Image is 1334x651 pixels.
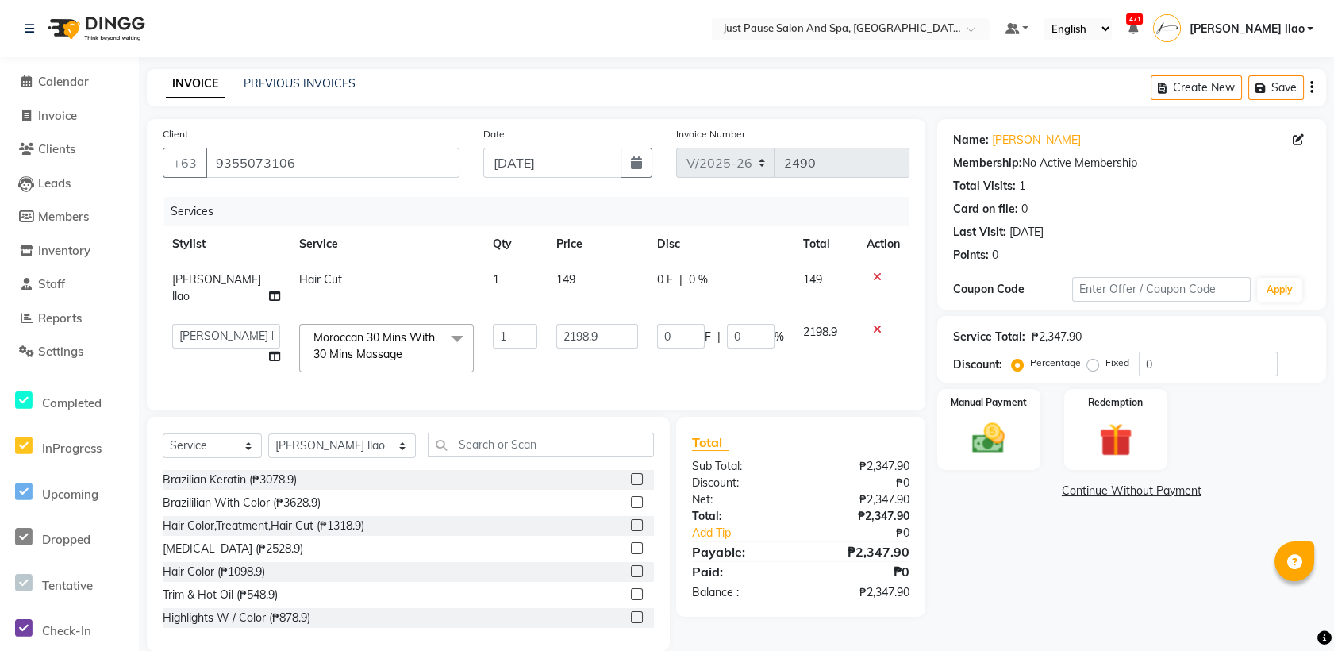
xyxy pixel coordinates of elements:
div: [DATE] [1009,224,1044,241]
div: Brazilian Keratin (₱3078.9) [163,472,297,488]
button: Save [1248,75,1304,100]
th: Action [857,226,909,262]
th: Total [794,226,856,262]
span: 471 [1126,13,1143,25]
span: | [717,329,721,345]
div: ₱2,347.90 [801,584,921,601]
th: Stylist [163,226,290,262]
div: Paid: [680,562,801,581]
button: Create New [1151,75,1242,100]
span: Invoice [38,108,77,123]
div: Coupon Code [953,281,1072,298]
a: Members [4,208,135,226]
label: Percentage [1030,356,1081,370]
input: Search by Name/Mobile/Email/Code [206,148,459,178]
span: 149 [803,272,822,287]
a: Clients [4,141,135,159]
span: F [705,329,711,345]
a: Leads [4,175,135,193]
span: Dropped [42,532,90,547]
a: PREVIOUS INVOICES [244,76,356,91]
span: 1 [493,272,499,287]
a: Settings [4,343,135,361]
span: Moroccan 30 Mins With 30 Mins Massage [313,330,435,361]
img: logo [40,6,149,51]
div: Sub Total: [680,458,801,475]
span: [PERSON_NAME] llao [1189,21,1304,37]
div: ₱2,347.90 [801,458,921,475]
div: Total Visits: [953,178,1016,195]
a: Inventory [4,242,135,260]
div: No Active Membership [953,155,1310,171]
div: Service Total: [953,329,1025,345]
a: Invoice [4,107,135,125]
label: Client [163,127,188,141]
th: Price [547,226,648,262]
div: Discount: [680,475,801,491]
span: Total [692,434,729,451]
div: Highlights W / Color (₱878.9) [163,610,310,626]
img: Jenilyn llao [1153,14,1181,42]
label: Redemption [1088,395,1143,410]
div: ₱2,347.90 [1032,329,1082,345]
span: 2198.9 [803,325,837,339]
span: Upcoming [42,487,98,502]
label: Date [483,127,505,141]
span: Members [38,209,89,224]
div: ₱0 [821,525,921,541]
div: 0 [992,247,998,264]
div: Brazililian With Color (₱3628.9) [163,495,321,511]
input: Search or Scan [428,433,654,457]
span: Settings [38,344,83,359]
a: x [402,347,409,361]
div: ₱2,347.90 [801,491,921,508]
a: [PERSON_NAME] [992,132,1081,148]
div: Hair Color (₱1098.9) [163,564,265,580]
div: Services [164,197,921,226]
button: Apply [1257,278,1302,302]
th: Service [290,226,483,262]
th: Qty [483,226,548,262]
span: Staff [38,276,65,291]
div: Points: [953,247,989,264]
div: Card on file: [953,201,1018,218]
div: Net: [680,491,801,508]
label: Invoice Number [676,127,745,141]
div: Balance : [680,584,801,601]
span: InProgress [42,441,102,456]
span: 0 % [689,272,708,288]
th: Disc [648,226,794,262]
div: Total: [680,508,801,525]
a: INVOICE [166,70,225,98]
div: 0 [1021,201,1028,218]
div: ₱0 [801,475,921,491]
div: [MEDICAL_DATA] (₱2528.9) [163,541,303,557]
span: Tentative [42,578,93,593]
a: Staff [4,275,135,294]
div: Name: [953,132,989,148]
div: Last Visit: [953,224,1006,241]
a: Reports [4,310,135,328]
div: Discount: [953,356,1002,373]
a: Add Tip [680,525,821,541]
div: Trim & Hot Oil (₱548.9) [163,587,278,603]
img: _gift.svg [1089,419,1143,460]
div: Hair Color,Treatment,Hair Cut (₱1318.9) [163,518,364,534]
span: 149 [556,272,575,287]
span: [PERSON_NAME] llao [172,272,261,303]
span: 0 F [657,272,673,288]
input: Enter Offer / Coupon Code [1072,277,1251,302]
span: Reports [38,310,82,325]
span: Completed [42,395,102,410]
span: Clients [38,141,75,156]
span: % [775,329,784,345]
span: | [679,272,682,288]
a: Continue Without Payment [940,483,1323,499]
a: Calendar [4,73,135,91]
div: ₱0 [801,562,921,581]
div: ₱2,347.90 [801,542,921,561]
label: Fixed [1105,356,1129,370]
button: +63 [163,148,207,178]
span: Hair Cut [299,272,342,287]
span: Check-In [42,623,91,638]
